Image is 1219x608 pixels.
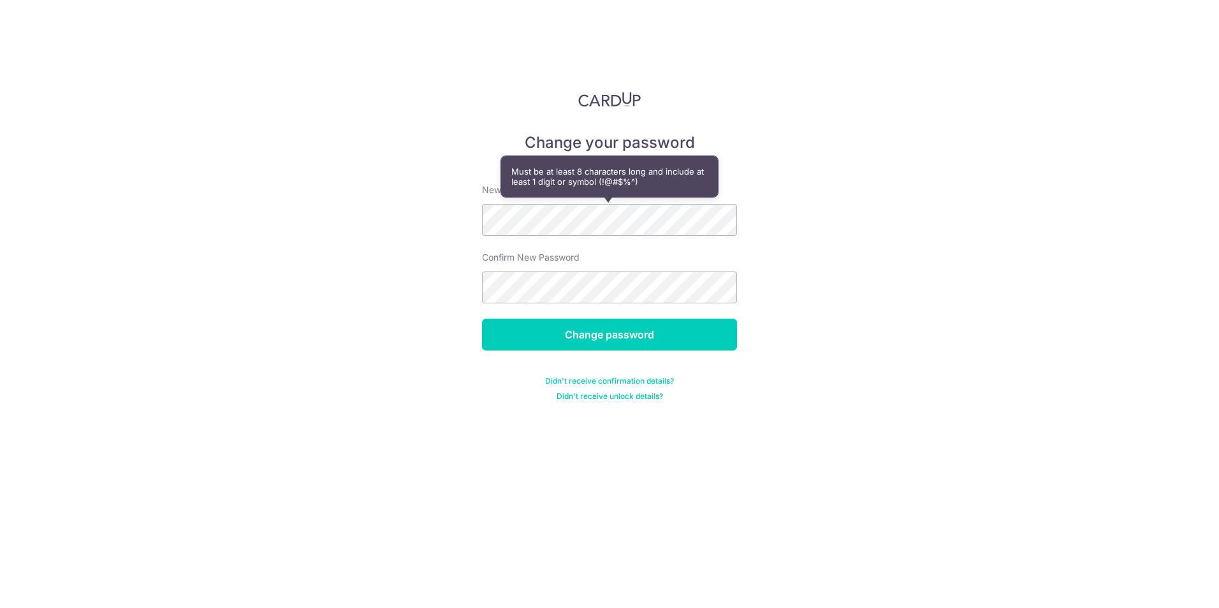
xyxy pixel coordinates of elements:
[501,156,718,197] div: Must be at least 8 characters long and include at least 1 digit or symbol (!@#$%^)
[557,391,663,402] a: Didn't receive unlock details?
[482,251,580,264] label: Confirm New Password
[545,376,674,386] a: Didn't receive confirmation details?
[578,92,641,107] img: CardUp Logo
[482,133,737,153] h5: Change your password
[482,319,737,351] input: Change password
[482,184,544,196] label: New password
